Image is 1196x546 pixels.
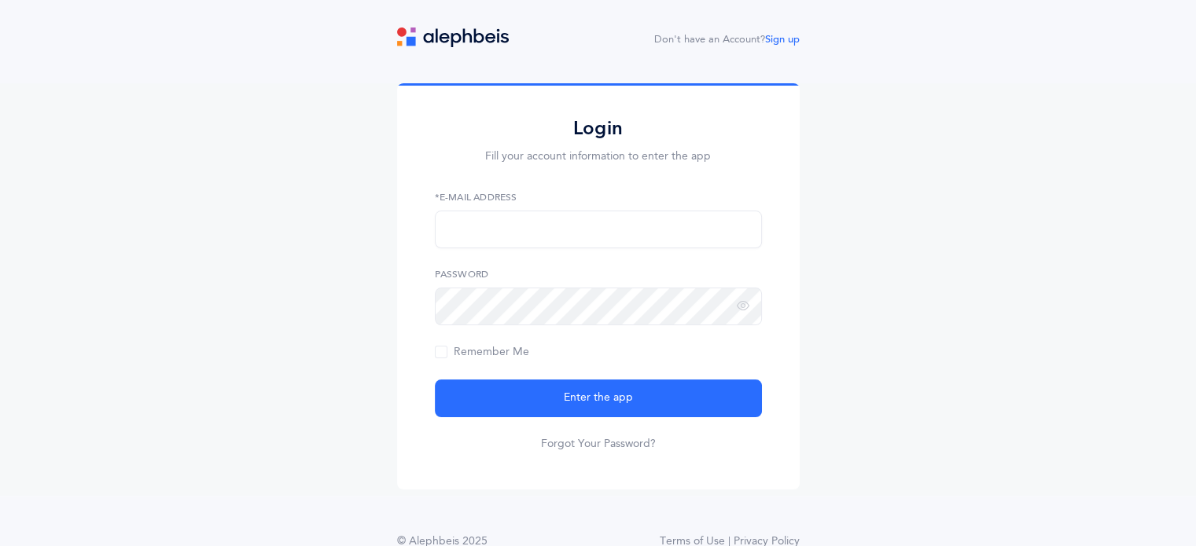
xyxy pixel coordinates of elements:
div: Don't have an Account? [654,32,800,48]
button: Enter the app [435,379,762,417]
span: Remember Me [435,346,529,358]
a: Forgot Your Password? [541,436,656,452]
label: *E-Mail Address [435,190,762,204]
label: Password [435,267,762,281]
a: Sign up [765,34,800,45]
h2: Login [435,116,762,141]
img: logo.svg [397,27,509,47]
span: Enter the app [564,390,633,406]
p: Fill your account information to enter the app [435,148,762,165]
